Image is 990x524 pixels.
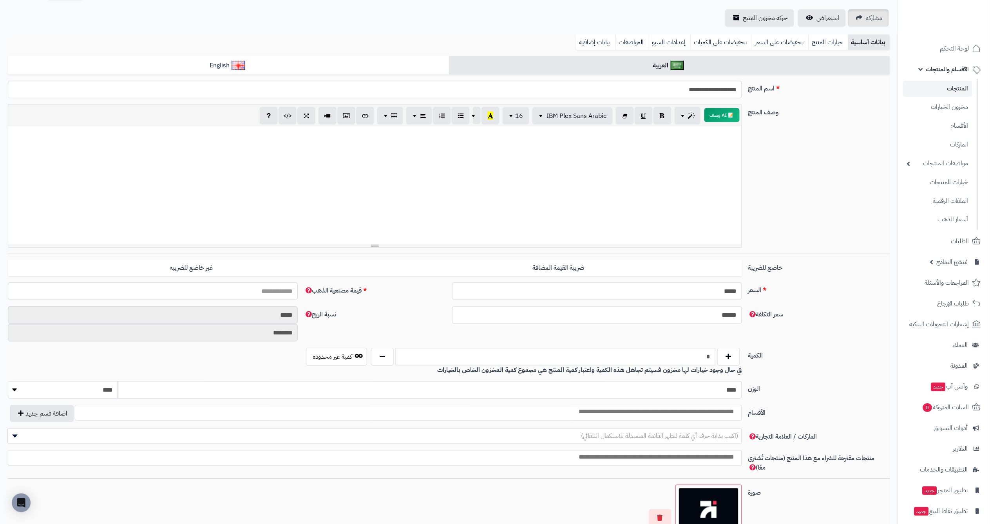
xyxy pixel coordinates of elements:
[798,9,846,27] a: استعراض
[848,9,889,27] a: مشاركه
[704,108,740,122] button: 📝 AI وصف
[910,319,969,330] span: إشعارات التحويلات البنكية
[922,485,968,496] span: تطبيق المتجر
[576,34,615,50] a: بيانات إضافية
[232,61,245,70] img: English
[937,257,968,267] span: مُنشئ النماذج
[903,460,985,479] a: التطبيقات والخدمات
[745,282,893,295] label: السعر
[914,506,968,517] span: تطبيق نقاط البيع
[671,61,684,70] img: العربية
[817,13,840,23] span: استعراض
[449,56,890,75] a: العربية
[304,310,336,319] span: نسبة الربح
[12,493,31,512] div: Open Intercom Messenger
[934,423,968,434] span: أدوات التسويق
[953,443,968,454] span: التقارير
[903,419,985,437] a: أدوات التسويق
[903,377,985,396] a: وآتس آبجديد
[903,99,972,116] a: مخزون الخيارات
[903,155,972,172] a: مواصفات المنتجات
[903,439,985,458] a: التقارير
[903,336,985,354] a: العملاء
[375,260,742,276] label: ضريبة القيمة المضافة
[951,360,968,371] span: المدونة
[547,111,606,121] span: IBM Plex Sans Arabic
[615,34,649,50] a: المواصفات
[903,39,985,58] a: لوحة التحكم
[903,81,972,97] a: المنتجات
[866,13,883,23] span: مشاركه
[748,454,875,472] span: منتجات مقترحة للشراء مع هذا المنتج (منتجات تُشترى معًا)
[925,277,969,288] span: المراجعات والأسئلة
[848,34,890,50] a: بيانات أساسية
[926,64,969,75] span: الأقسام والمنتجات
[532,107,613,125] button: IBM Plex Sans Arabic
[940,43,969,54] span: لوحة التحكم
[930,381,968,392] span: وآتس آب
[922,402,969,413] span: السلات المتروكة
[649,34,691,50] a: إعدادات السيو
[903,356,985,375] a: المدونة
[745,348,893,360] label: الكمية
[515,111,523,121] span: 16
[8,56,449,75] a: English
[437,365,742,375] b: في حال وجود خيارات لها مخزون فسيتم تجاهل هذه الكمية واعتبار كمية المنتج هي مجموع كمية المخزون الخ...
[903,273,985,292] a: المراجعات والأسئلة
[748,432,817,441] span: الماركات / العلامة التجارية
[745,485,893,497] label: صورة
[951,236,969,247] span: الطلبات
[691,34,752,50] a: تخفيضات على الكميات
[903,174,972,191] a: خيارات المنتجات
[503,107,529,125] button: 16
[748,310,784,319] span: سعر التكلفة
[903,136,972,153] a: الماركات
[923,486,937,495] span: جديد
[745,105,893,117] label: وصف المنتج
[923,403,932,412] span: 0
[745,260,893,273] label: خاضع للضريبة
[581,431,738,441] span: (اكتب بداية حرف أي كلمة لتظهر القائمة المنسدلة للاستكمال التلقائي)
[809,34,848,50] a: خيارات المنتج
[903,294,985,313] a: طلبات الإرجاع
[903,502,985,520] a: تطبيق نقاط البيعجديد
[725,9,794,27] a: حركة مخزون المنتج
[304,286,362,295] span: قيمة مصنعية الذهب
[903,193,972,210] a: الملفات الرقمية
[914,507,929,516] span: جديد
[903,398,985,417] a: السلات المتروكة0
[8,260,375,276] label: غير خاضع للضريبه
[752,34,809,50] a: تخفيضات على السعر
[903,481,985,500] a: تطبيق المتجرجديد
[953,340,968,351] span: العملاء
[920,464,968,475] span: التطبيقات والخدمات
[745,405,893,417] label: الأقسام
[743,13,788,23] span: حركة مخزون المنتج
[745,81,893,93] label: اسم المنتج
[903,211,972,228] a: أسعار الذهب
[903,232,985,251] a: الطلبات
[931,383,946,391] span: جديد
[938,298,969,309] span: طلبات الإرجاع
[903,117,972,134] a: الأقسام
[903,315,985,334] a: إشعارات التحويلات البنكية
[10,405,74,422] button: اضافة قسم جديد
[745,381,893,394] label: الوزن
